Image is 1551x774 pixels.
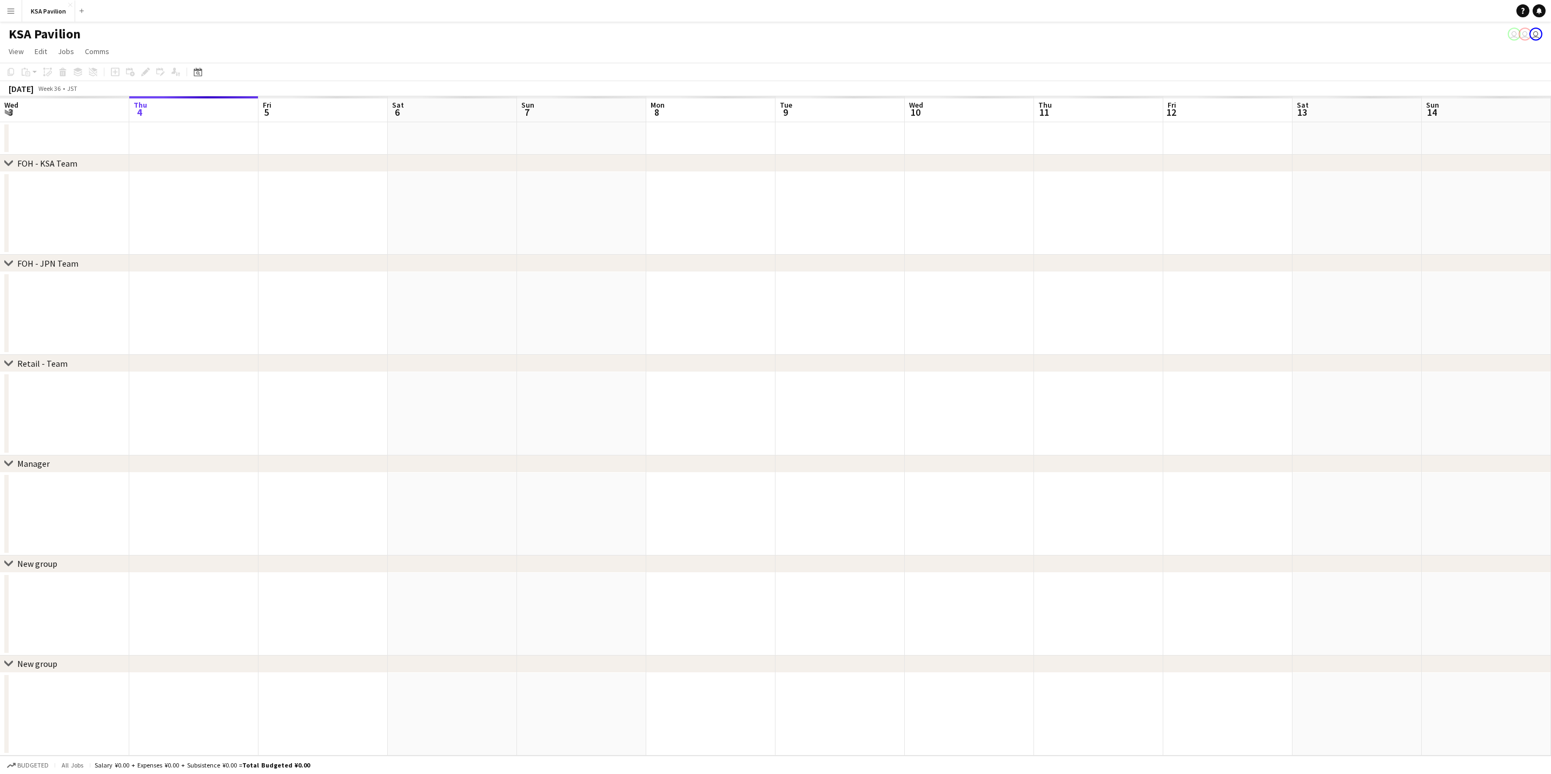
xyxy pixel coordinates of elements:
[5,759,50,771] button: Budgeted
[778,106,792,118] span: 9
[54,44,78,58] a: Jobs
[9,47,24,56] span: View
[242,761,310,769] span: Total Budgeted ¥0.00
[1297,100,1309,110] span: Sat
[3,106,18,118] span: 3
[30,44,51,58] a: Edit
[85,47,109,56] span: Comms
[134,100,147,110] span: Thu
[907,106,923,118] span: 10
[9,26,81,42] h1: KSA Pavilion
[1168,100,1176,110] span: Fri
[17,458,50,469] div: Manager
[17,558,57,569] div: New group
[1424,106,1439,118] span: 14
[36,84,63,92] span: Week 36
[1426,100,1439,110] span: Sun
[1529,28,1542,41] app-user-avatar: Yousef Alabdulmuhsin
[392,100,404,110] span: Sat
[1295,106,1309,118] span: 13
[1166,106,1176,118] span: 12
[909,100,923,110] span: Wed
[132,106,147,118] span: 4
[1519,28,1532,41] app-user-avatar: Asami Saga
[17,659,57,670] div: New group
[1508,28,1521,41] app-user-avatar: Isra Alsharyofi
[17,762,49,769] span: Budgeted
[67,84,77,92] div: JST
[22,1,75,22] button: KSA Pavilion
[261,106,271,118] span: 5
[95,761,310,769] div: Salary ¥0.00 + Expenses ¥0.00 + Subsistence ¥0.00 =
[780,100,792,110] span: Tue
[9,83,34,94] div: [DATE]
[81,44,114,58] a: Comms
[520,106,534,118] span: 7
[58,47,74,56] span: Jobs
[4,100,18,110] span: Wed
[59,761,85,769] span: All jobs
[1037,106,1052,118] span: 11
[263,100,271,110] span: Fri
[17,158,77,169] div: FOH - KSA Team
[651,100,665,110] span: Mon
[17,258,78,269] div: FOH - JPN Team
[649,106,665,118] span: 8
[17,358,68,369] div: Retail - Team
[4,44,28,58] a: View
[390,106,404,118] span: 6
[521,100,534,110] span: Sun
[1038,100,1052,110] span: Thu
[35,47,47,56] span: Edit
